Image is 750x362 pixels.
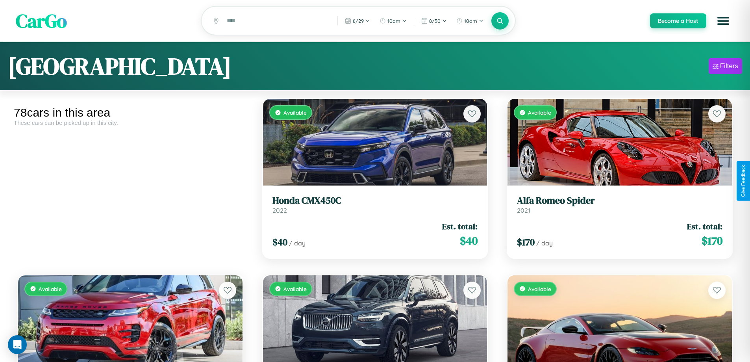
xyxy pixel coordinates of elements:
[387,18,400,24] span: 10am
[16,8,67,34] span: CarGo
[460,233,478,249] span: $ 40
[283,286,307,292] span: Available
[741,165,746,197] div: Give Feedback
[429,18,441,24] span: 8 / 30
[528,286,551,292] span: Available
[272,236,287,249] span: $ 40
[517,206,530,214] span: 2021
[712,10,734,32] button: Open menu
[702,233,722,249] span: $ 170
[709,58,742,74] button: Filters
[687,221,722,232] span: Est. total:
[353,18,364,24] span: 8 / 29
[452,15,487,27] button: 10am
[517,195,722,214] a: Alfa Romeo Spider2021
[283,109,307,116] span: Available
[39,286,62,292] span: Available
[14,106,247,119] div: 78 cars in this area
[720,62,738,70] div: Filters
[8,335,27,354] div: Open Intercom Messenger
[272,195,478,214] a: Honda CMX450C2022
[650,13,706,28] button: Become a Host
[272,206,287,214] span: 2022
[517,195,722,206] h3: Alfa Romeo Spider
[14,119,247,126] div: These cars can be picked up in this city.
[442,221,478,232] span: Est. total:
[417,15,451,27] button: 8/30
[8,50,231,82] h1: [GEOGRAPHIC_DATA]
[528,109,551,116] span: Available
[341,15,374,27] button: 8/29
[517,236,535,249] span: $ 170
[464,18,477,24] span: 10am
[376,15,411,27] button: 10am
[536,239,553,247] span: / day
[272,195,478,206] h3: Honda CMX450C
[289,239,306,247] span: / day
